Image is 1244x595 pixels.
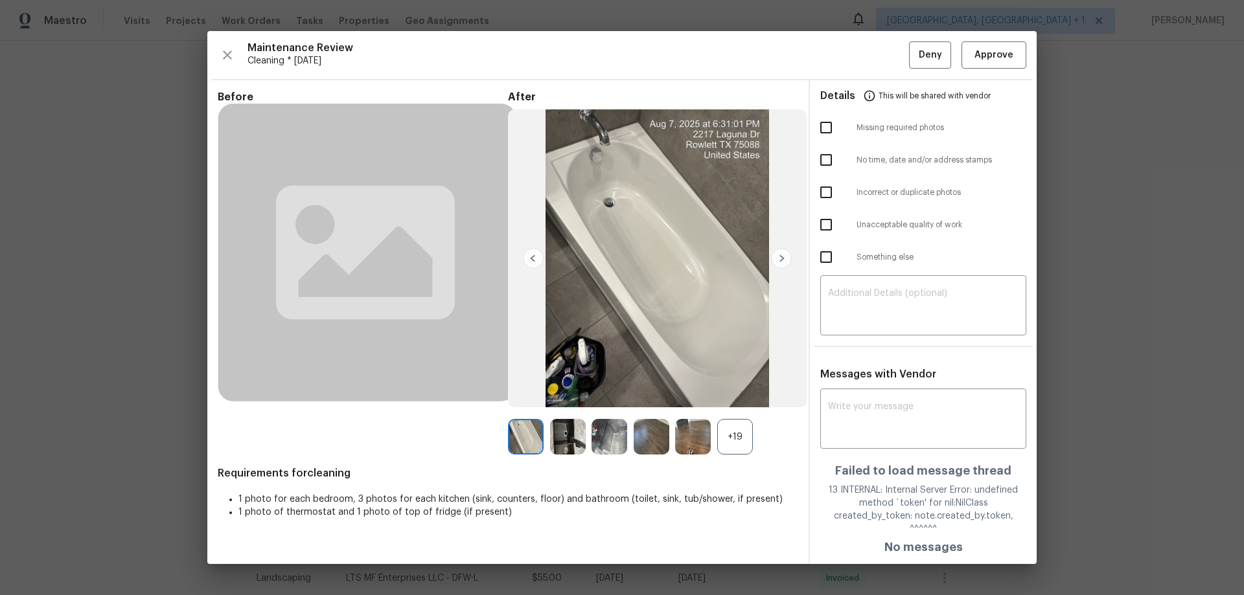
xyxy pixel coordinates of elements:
h4: Failed to load message thread [820,464,1026,477]
span: Unacceptable quality of work [857,219,1026,230]
span: Approve [974,47,1013,63]
span: Requirements for cleaning [218,467,798,480]
li: 1 photo of thermostat and 1 photo of top of fridge (if present) [238,506,798,519]
span: Incorrect or duplicate photos [857,187,1026,198]
span: Details [820,80,855,111]
div: Incorrect or duplicate photos [810,176,1037,208]
span: Something else [857,252,1026,263]
span: Missing required photos [857,122,1026,133]
span: This will be shared with vendor [879,80,991,111]
span: Messages with Vendor [820,369,936,379]
span: Cleaning * [DATE] [248,54,909,67]
div: Missing required photos [810,111,1037,144]
button: Approve [962,41,1026,69]
span: Deny [919,47,942,63]
div: Something else [810,241,1037,273]
div: No time, date and/or address stamps [810,144,1037,176]
div: 13 INTERNAL: Internal Server Error: undefined method `token' for nil:NilClass created_by_token: n... [820,484,1026,535]
button: Deny [909,41,951,69]
span: After [508,91,798,104]
img: left-chevron-button-url [523,248,544,269]
div: Unacceptable quality of work [810,208,1037,241]
li: 1 photo for each bedroom, 3 photos for each kitchen (sink, counters, floor) and bathroom (toilet,... [238,493,798,506]
img: right-chevron-button-url [771,248,792,269]
span: No time, date and/or address stamps [857,155,1026,166]
div: +19 [717,419,753,455]
h4: No messages [884,541,963,554]
span: Maintenance Review [248,41,909,54]
span: Before [218,91,508,104]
